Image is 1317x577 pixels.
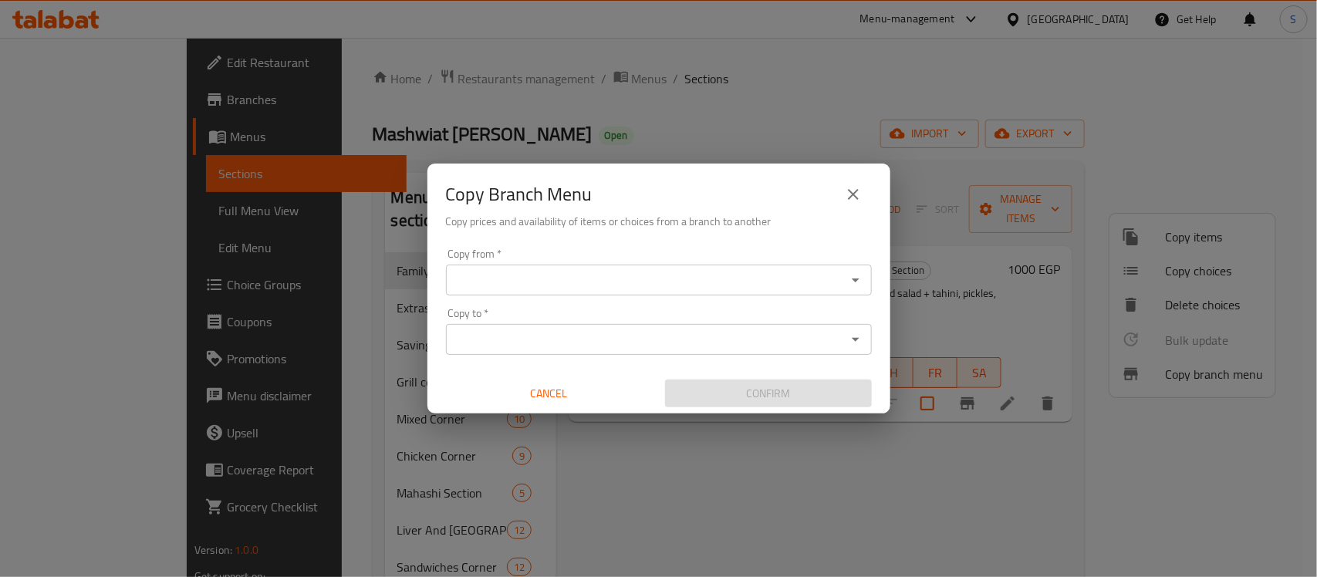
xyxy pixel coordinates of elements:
[845,329,866,350] button: Open
[452,384,647,403] span: Cancel
[446,213,872,230] h6: Copy prices and availability of items or choices from a branch to another
[446,182,593,207] h2: Copy Branch Menu
[446,380,653,408] button: Cancel
[835,176,872,213] button: close
[845,269,866,291] button: Open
